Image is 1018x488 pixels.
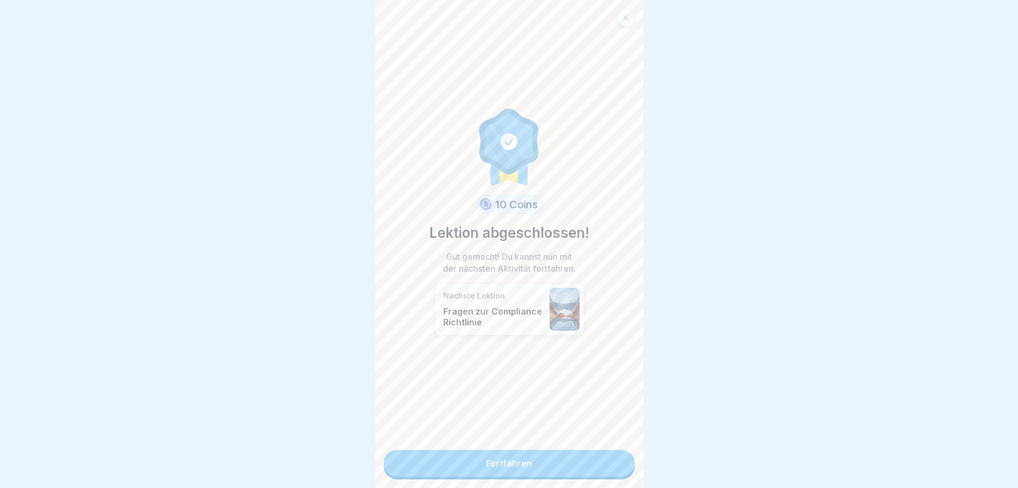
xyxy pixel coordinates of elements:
[443,291,544,301] p: Nächste Lektion
[478,196,493,213] img: coin.svg
[384,450,635,477] a: Fortfahren
[429,223,589,243] p: Lektion abgeschlossen!
[440,251,579,274] p: Gut gemacht! Du kannst nun mit der nächsten Aktivität fortfahren.
[443,306,544,327] p: Fragen zur Compliance Richtlinie
[473,106,545,186] img: completion.svg
[476,195,543,214] div: 10 Coins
